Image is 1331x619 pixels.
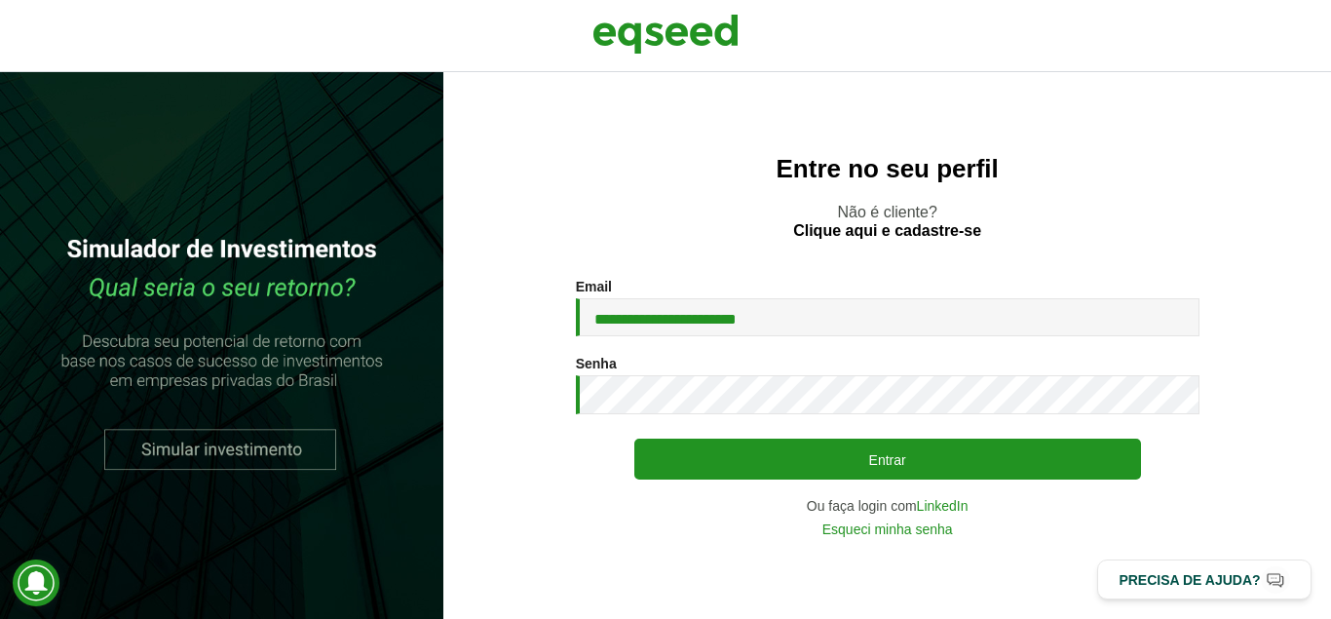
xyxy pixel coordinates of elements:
[592,10,739,58] img: EqSeed Logo
[482,203,1292,240] p: Não é cliente?
[634,439,1141,480] button: Entrar
[793,223,981,239] a: Clique aqui e cadastre-se
[822,522,953,536] a: Esqueci minha senha
[576,499,1199,513] div: Ou faça login com
[576,280,612,293] label: Email
[917,499,969,513] a: LinkedIn
[482,155,1292,183] h2: Entre no seu perfil
[576,357,617,370] label: Senha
